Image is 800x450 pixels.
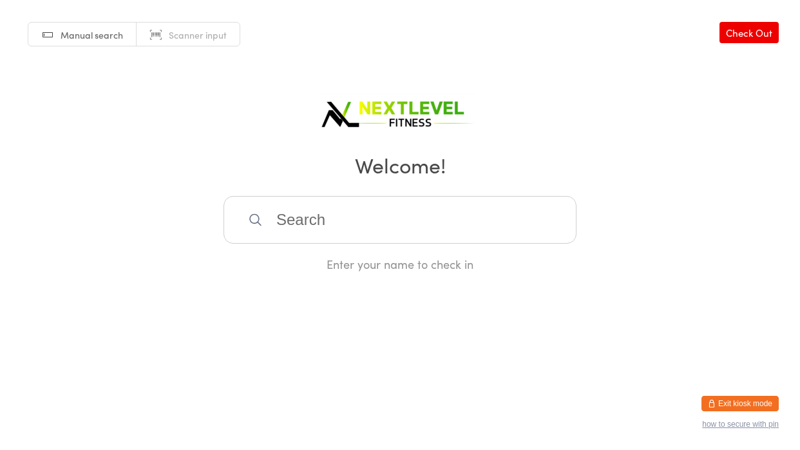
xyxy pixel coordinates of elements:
[319,90,481,132] img: Next Level Fitness
[701,396,779,411] button: Exit kiosk mode
[224,196,576,244] input: Search
[719,22,779,43] a: Check Out
[13,150,787,179] h2: Welcome!
[702,420,779,429] button: how to secure with pin
[61,28,123,41] span: Manual search
[224,256,576,272] div: Enter your name to check in
[169,28,227,41] span: Scanner input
